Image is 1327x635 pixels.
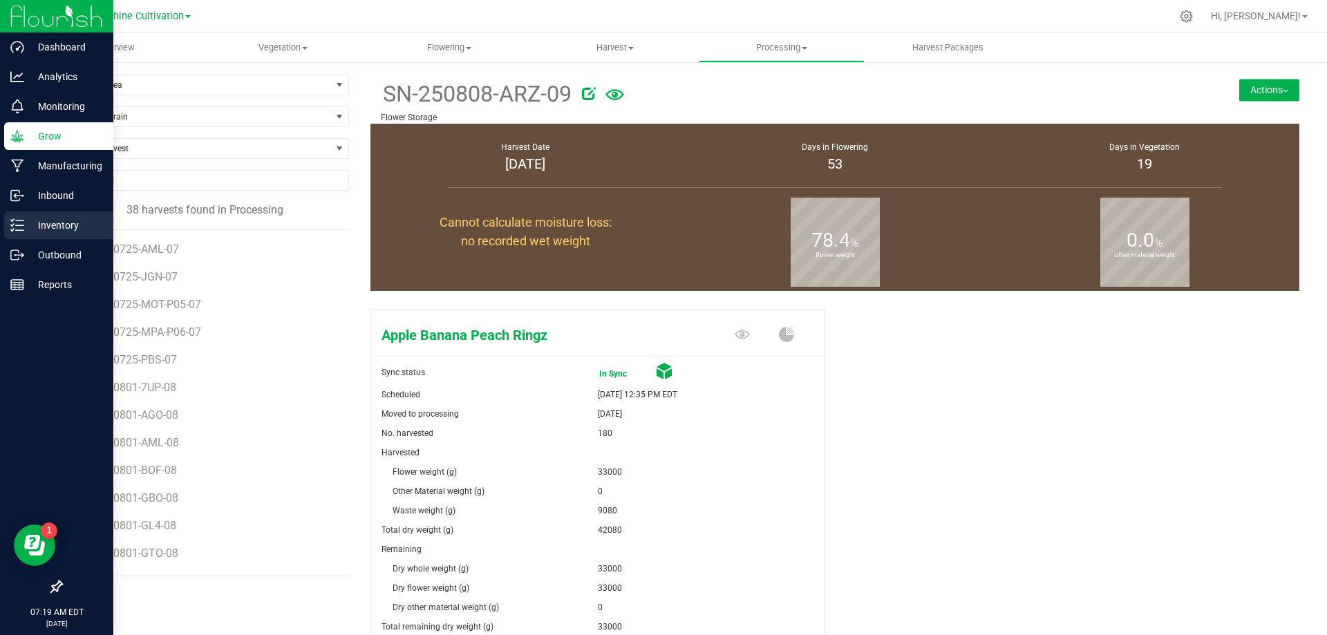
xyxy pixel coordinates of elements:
[62,171,348,190] input: NO DATA FOUND
[393,564,469,574] span: Dry whole weight (g)
[41,522,57,539] iframe: Resource center unread badge
[371,325,672,345] span: Apple Banana Peach Ringz
[598,385,677,404] span: [DATE] 12:35 PM EDT
[791,193,880,317] b: flower weight
[382,448,420,457] span: Harvested
[532,33,699,62] a: Harvest
[10,189,24,202] inline-svg: Inbound
[598,559,622,578] span: 33000
[382,622,493,632] span: Total remaining dry weight (g)
[598,520,622,540] span: 42080
[381,111,1134,124] p: Flower Storage
[91,10,184,22] span: Sunshine Cultivation
[10,40,24,54] inline-svg: Dashboard
[1239,79,1299,101] button: Actions
[366,33,532,62] a: Flowering
[80,41,153,54] span: Overview
[10,248,24,262] inline-svg: Outbound
[200,41,366,54] span: Vegetation
[598,501,617,520] span: 9080
[697,141,972,153] div: Days in Flowering
[24,187,107,204] p: Inbound
[62,75,331,95] span: Filter by area
[381,191,670,291] group-info-box: Moisture loss %
[388,141,663,153] div: Harvest Date
[24,158,107,174] p: Manufacturing
[598,424,612,443] span: 180
[440,215,612,248] span: Cannot calculate moisture loss: no recorded wet weight
[6,606,107,618] p: 07:19 AM EDT
[1000,191,1289,291] group-info-box: Other Material weight %
[598,482,603,501] span: 0
[24,128,107,144] p: Grow
[84,270,178,283] span: SN-250725-JGN-07
[388,153,663,174] div: [DATE]
[393,467,457,477] span: Flower weight (g)
[10,70,24,84] inline-svg: Analytics
[84,519,176,532] span: SN-250801-GL4-08
[381,77,572,111] span: SN-250808-ARZ-09
[393,486,484,496] span: Other Material weight (g)
[699,41,865,54] span: Processing
[6,618,107,629] p: [DATE]
[84,436,179,449] span: SN-250801-AML-08
[14,524,55,566] iframe: Resource center
[1100,193,1189,317] b: other material weight
[382,428,433,438] span: No. harvested
[84,243,179,256] span: SN-250725-AML-07
[84,381,176,394] span: SN-250801-7UP-08
[533,41,698,54] span: Harvest
[331,75,348,95] span: select
[656,363,672,385] span: Cured
[24,217,107,234] p: Inventory
[599,364,655,383] span: In Sync
[84,408,178,421] span: SN-250801-AGO-08
[200,33,366,62] a: Vegetation
[393,506,455,515] span: Waste weight (g)
[699,33,865,62] a: Processing
[598,404,622,424] span: [DATE]
[84,325,201,339] span: SN-250725-MPA-P06-07
[84,353,177,366] span: SN-250725-PBS-07
[24,68,107,85] p: Analytics
[84,574,201,587] span: SN-250801-MOT-P05-08
[10,159,24,173] inline-svg: Manufacturing
[598,598,603,617] span: 0
[10,129,24,143] inline-svg: Grow
[865,33,1031,62] a: Harvest Packages
[61,202,349,218] div: 38 harvests found in Processing
[84,547,178,560] span: SN-250801-GTO-08
[382,544,422,554] span: Remaining
[598,462,622,482] span: 33000
[24,39,107,55] p: Dashboard
[33,33,200,62] a: Overview
[382,525,453,535] span: Total dry weight (g)
[382,390,420,399] span: Scheduled
[366,41,531,54] span: Flowering
[84,464,177,477] span: SN-250801-BOF-08
[10,99,24,113] inline-svg: Monitoring
[24,276,107,293] p: Reports
[381,124,670,191] group-info-box: Harvest Date
[24,98,107,115] p: Monitoring
[393,603,499,612] span: Dry other material weight (g)
[1007,141,1282,153] div: Days in Vegetation
[1007,153,1282,174] div: 19
[598,363,656,385] span: In Sync
[62,139,331,158] span: Find a Harvest
[598,578,622,598] span: 33000
[690,124,979,191] group-info-box: Days in flowering
[1178,10,1195,23] div: Manage settings
[697,153,972,174] div: 53
[84,298,201,311] span: SN-250725-MOT-P05-07
[62,107,331,126] span: Filter by Strain
[1211,10,1301,21] span: Hi, [PERSON_NAME]!
[10,218,24,232] inline-svg: Inventory
[1000,124,1289,191] group-info-box: Days in vegetation
[690,191,979,291] group-info-box: Flower weight %
[24,247,107,263] p: Outbound
[393,583,469,593] span: Dry flower weight (g)
[382,409,459,419] span: Moved to processing
[84,491,178,504] span: SN-250801-GBO-08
